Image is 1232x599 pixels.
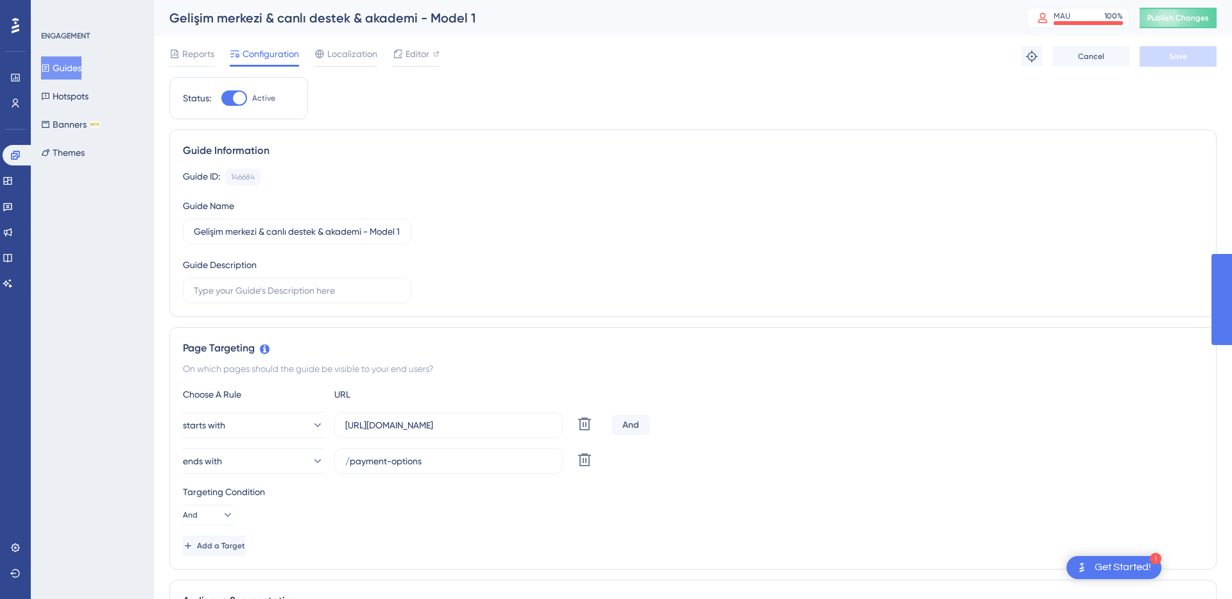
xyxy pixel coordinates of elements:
span: Localization [327,46,377,62]
button: BannersBETA [41,113,101,136]
div: ENGAGEMENT [41,31,90,41]
div: Guide Information [183,143,1203,158]
div: On which pages should the guide be visible to your end users? [183,361,1203,376]
div: Guide Description [183,257,257,273]
div: 146684 [231,172,255,182]
button: Cancel [1052,46,1129,67]
span: Configuration [243,46,299,62]
button: Guides [41,56,81,80]
div: Targeting Condition [183,484,1203,500]
iframe: UserGuiding AI Assistant Launcher [1178,548,1217,587]
span: ends with [183,453,222,469]
div: MAU [1054,11,1070,21]
span: Cancel [1078,51,1104,62]
button: Hotspots [41,85,89,108]
button: And [183,505,234,525]
div: Get Started! [1095,561,1151,575]
button: Publish Changes [1140,8,1217,28]
span: And [183,510,198,520]
span: starts with [183,418,225,433]
div: 1 [1150,553,1161,564]
button: starts with [183,412,324,438]
input: yourwebsite.com/path [345,418,552,432]
span: Save [1169,51,1187,62]
button: ends with [183,448,324,474]
input: Type your Guide’s Description here [194,283,400,298]
span: Editor [406,46,429,62]
div: 100 % [1104,11,1123,21]
div: Status: [183,90,211,106]
span: Add a Target [197,541,245,551]
button: Save [1140,46,1217,67]
div: Page Targeting [183,341,1203,356]
div: URL [334,387,475,402]
span: Active [252,93,275,103]
span: Reports [182,46,214,62]
div: BETA [89,121,101,128]
button: Add a Target [183,536,245,556]
div: Guide Name [183,198,234,214]
input: Type your Guide’s Name here [194,224,400,239]
div: Guide ID: [183,169,220,185]
img: launcher-image-alternative-text [1074,560,1090,575]
button: Themes [41,141,85,164]
div: Choose A Rule [183,387,324,402]
div: Gelişim merkezi & canlı destek & akademi - Model 1 [169,9,995,27]
div: And [612,415,650,435]
input: yourwebsite.com/path [345,454,552,468]
div: Open Get Started! checklist, remaining modules: 1 [1066,556,1161,579]
span: Publish Changes [1147,13,1209,23]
